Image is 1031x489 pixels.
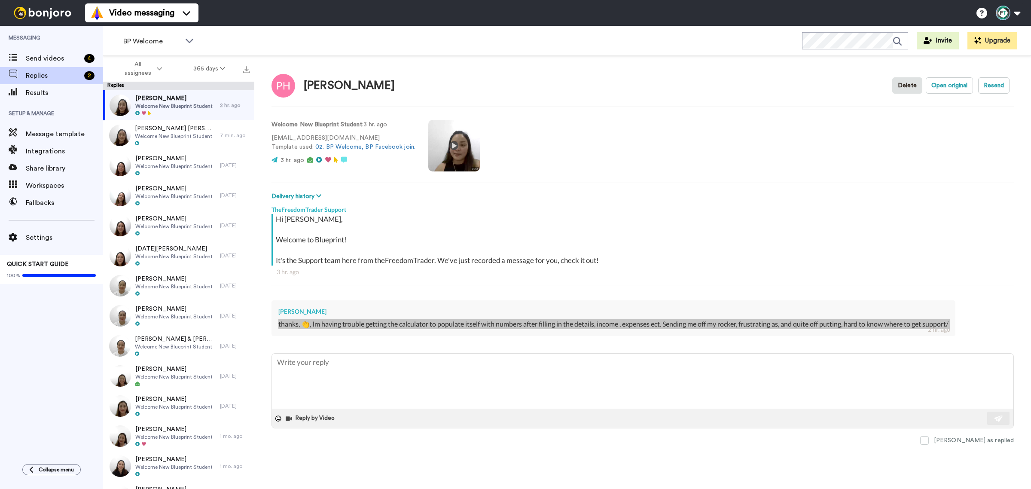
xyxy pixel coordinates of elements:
[135,154,213,163] span: [PERSON_NAME]
[135,253,213,260] span: Welcome New Blueprint Student
[135,223,213,230] span: Welcome New Blueprint Student
[26,88,103,98] span: Results
[934,436,1014,445] div: [PERSON_NAME] as replied
[220,403,250,410] div: [DATE]
[109,7,174,19] span: Video messaging
[271,192,324,201] button: Delivery history
[109,335,131,357] img: d984c51e-ca40-4782-b176-f74f2523c990-thumb.jpg
[281,157,304,163] span: 3 hr. ago
[110,155,131,176] img: 393785d3-df27-4df7-997f-47224df94af9-thumb.jpg
[271,122,362,128] strong: Welcome New Blueprint Student
[271,74,295,98] img: Image of Philip Heaslip
[90,6,104,20] img: vm-color.svg
[103,391,254,421] a: [PERSON_NAME]Welcome New Blueprint Student[DATE]
[135,395,213,403] span: [PERSON_NAME]
[103,120,254,150] a: [PERSON_NAME] [PERSON_NAME]Welcome New Blueprint Student7 min. ago
[84,71,95,80] div: 2
[285,412,337,425] button: Reply by Video
[26,232,103,243] span: Settings
[220,132,250,139] div: 7 min. ago
[135,103,213,110] span: Welcome New Blueprint Student
[103,421,254,451] a: [PERSON_NAME]Welcome New Blueprint Student1 mo. ago
[135,335,216,343] span: [PERSON_NAME] & [PERSON_NAME]
[271,201,1014,214] div: TheFreedomTrader Support
[26,198,103,208] span: Fallbacks
[103,211,254,241] a: [PERSON_NAME]Welcome New Blueprint Student[DATE]
[220,102,250,109] div: 2 hr. ago
[110,395,131,417] img: b43c9de5-5480-43a9-a008-b487c162ddc5-thumb.jpg
[103,90,254,120] a: [PERSON_NAME]Welcome New Blueprint Student2 hr. ago
[220,162,250,169] div: [DATE]
[220,373,250,379] div: [DATE]
[103,361,254,391] a: [PERSON_NAME]Welcome New Blueprint Student[DATE]
[135,244,213,253] span: [DATE][PERSON_NAME]
[26,53,81,64] span: Send videos
[135,464,213,471] span: Welcome New Blueprint Student
[135,124,216,133] span: [PERSON_NAME] [PERSON_NAME]
[135,403,213,410] span: Welcome New Blueprint Student
[103,150,254,180] a: [PERSON_NAME]Welcome New Blueprint Student[DATE]
[110,95,131,116] img: 45ee70c7-d7c1-48d8-91f0-343723d72b29-thumb.jpg
[110,275,131,296] img: a305ad04-656f-40b5-8826-637a09dafbfc-thumb.jpg
[135,343,216,350] span: Welcome New Blueprint Student
[892,77,922,94] button: Delete
[220,342,250,349] div: [DATE]
[110,365,131,387] img: 8fa30e65-fab7-49be-98a4-0032721ffb89-thumb.jpg
[220,252,250,259] div: [DATE]
[928,325,950,334] div: 2 hr. ago
[103,180,254,211] a: [PERSON_NAME]Welcome New Blueprint Student[DATE]
[178,61,241,76] button: 365 days
[978,77,1010,94] button: Resend
[26,129,103,139] span: Message template
[110,185,131,206] img: 079696b2-e701-43bb-9d83-633d4a6c1252-thumb.jpg
[10,7,75,19] img: bj-logo-header-white.svg
[135,313,213,320] span: Welcome New Blueprint Student
[110,305,131,327] img: 4ab665f2-fe0f-4864-9bc8-d251bb6dc807-thumb.jpg
[26,163,103,174] span: Share library
[135,373,213,380] span: Welcome New Blueprint Student
[276,214,1012,266] div: Hi [PERSON_NAME], Welcome to Blueprint! It's the Support team here from theFreedomTrader. We've j...
[220,463,250,470] div: 1 mo. ago
[110,245,131,266] img: ee9bf3b0-25e5-4884-acf2-ac4c225bd0f2-thumb.jpg
[84,54,95,63] div: 4
[243,66,250,73] img: export.svg
[304,79,395,92] div: [PERSON_NAME]
[135,455,213,464] span: [PERSON_NAME]
[26,70,81,81] span: Replies
[277,268,1009,276] div: 3 hr. ago
[271,134,415,152] p: [EMAIL_ADDRESS][DOMAIN_NAME] Template used:
[220,433,250,440] div: 1 mo. ago
[135,425,213,434] span: [PERSON_NAME]
[241,62,253,75] button: Export all results that match these filters now.
[110,425,131,447] img: 57938c73-9e1b-4022-95c3-f9c70e73cb8a-thumb.jpg
[135,275,213,283] span: [PERSON_NAME]
[278,307,949,316] div: [PERSON_NAME]
[220,312,250,319] div: [DATE]
[135,163,213,170] span: Welcome New Blueprint Student
[135,94,213,103] span: [PERSON_NAME]
[220,222,250,229] div: [DATE]
[278,319,949,329] div: thanks, 👏, Im having trouble getting the calculator to populate itself with numbers after filling...
[103,241,254,271] a: [DATE][PERSON_NAME]Welcome New Blueprint Student[DATE]
[105,57,178,81] button: All assignees
[135,305,213,313] span: [PERSON_NAME]
[7,272,20,279] span: 100%
[103,451,254,481] a: [PERSON_NAME]Welcome New Blueprint Student1 mo. ago
[135,214,213,223] span: [PERSON_NAME]
[123,36,181,46] span: BP Welcome
[135,133,216,140] span: Welcome New Blueprint Student
[135,193,213,200] span: Welcome New Blueprint Student
[103,271,254,301] a: [PERSON_NAME]Welcome New Blueprint Student[DATE]
[26,146,103,156] span: Integrations
[917,32,959,49] button: Invite
[120,60,155,77] span: All assignees
[39,466,74,473] span: Collapse menu
[7,261,69,267] span: QUICK START GUIDE
[135,434,213,440] span: Welcome New Blueprint Student
[26,180,103,191] span: Workspaces
[220,192,250,199] div: [DATE]
[926,77,973,94] button: Open original
[22,464,81,475] button: Collapse menu
[103,301,254,331] a: [PERSON_NAME]Welcome New Blueprint Student[DATE]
